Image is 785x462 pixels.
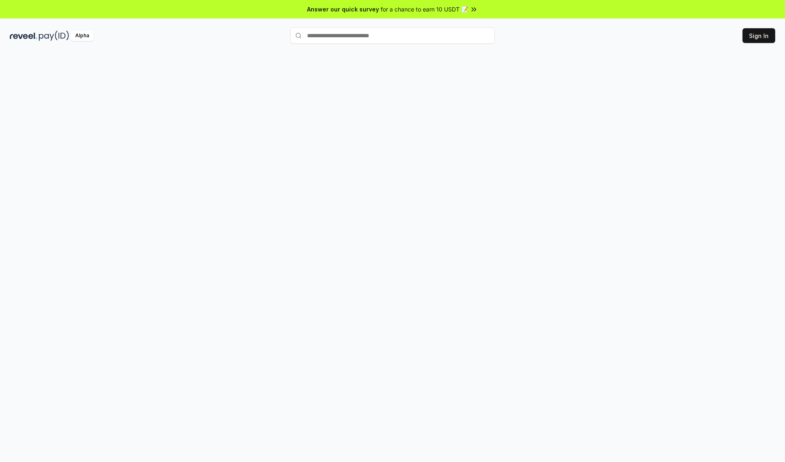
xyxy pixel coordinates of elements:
span: for a chance to earn 10 USDT 📝 [381,5,468,14]
button: Sign In [742,28,775,43]
span: Answer our quick survey [307,5,379,14]
img: reveel_dark [10,31,37,41]
div: Alpha [71,31,94,41]
img: pay_id [39,31,69,41]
